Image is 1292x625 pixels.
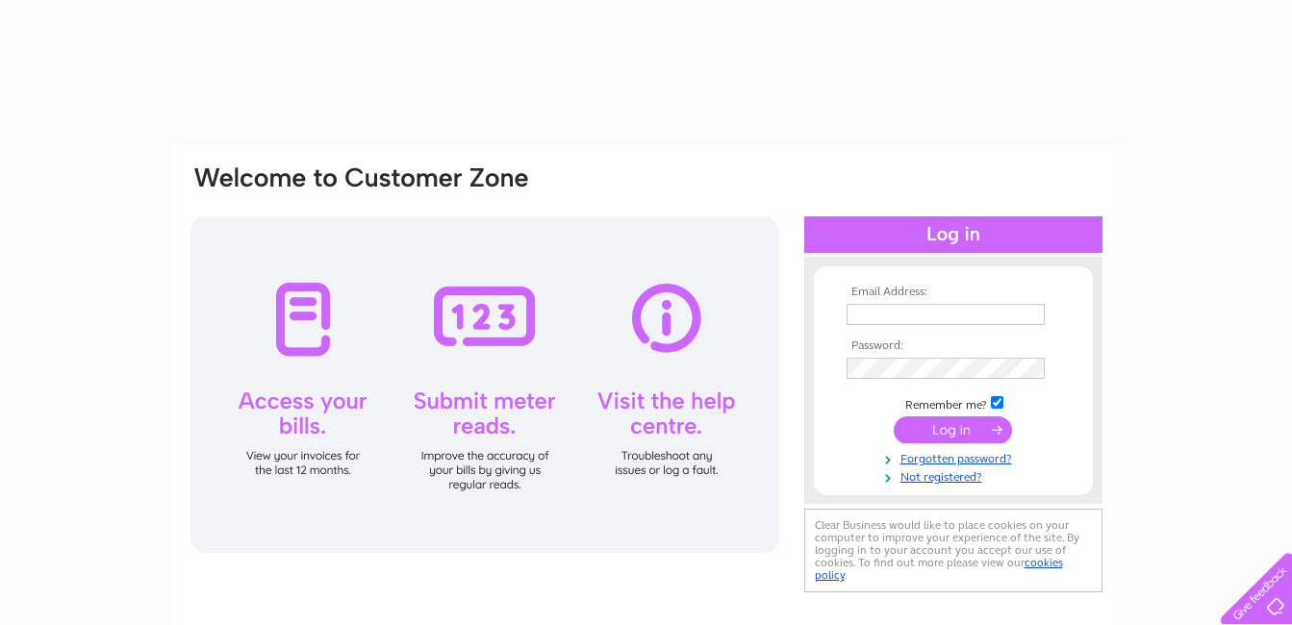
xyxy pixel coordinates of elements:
[815,556,1063,582] a: cookies policy
[842,393,1065,412] td: Remember me?
[847,466,1065,485] a: Not registered?
[804,509,1102,592] div: Clear Business would like to place cookies on your computer to improve your experience of the sit...
[847,448,1065,466] a: Forgotten password?
[894,416,1012,443] input: Submit
[842,339,1065,353] th: Password:
[842,286,1065,299] th: Email Address:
